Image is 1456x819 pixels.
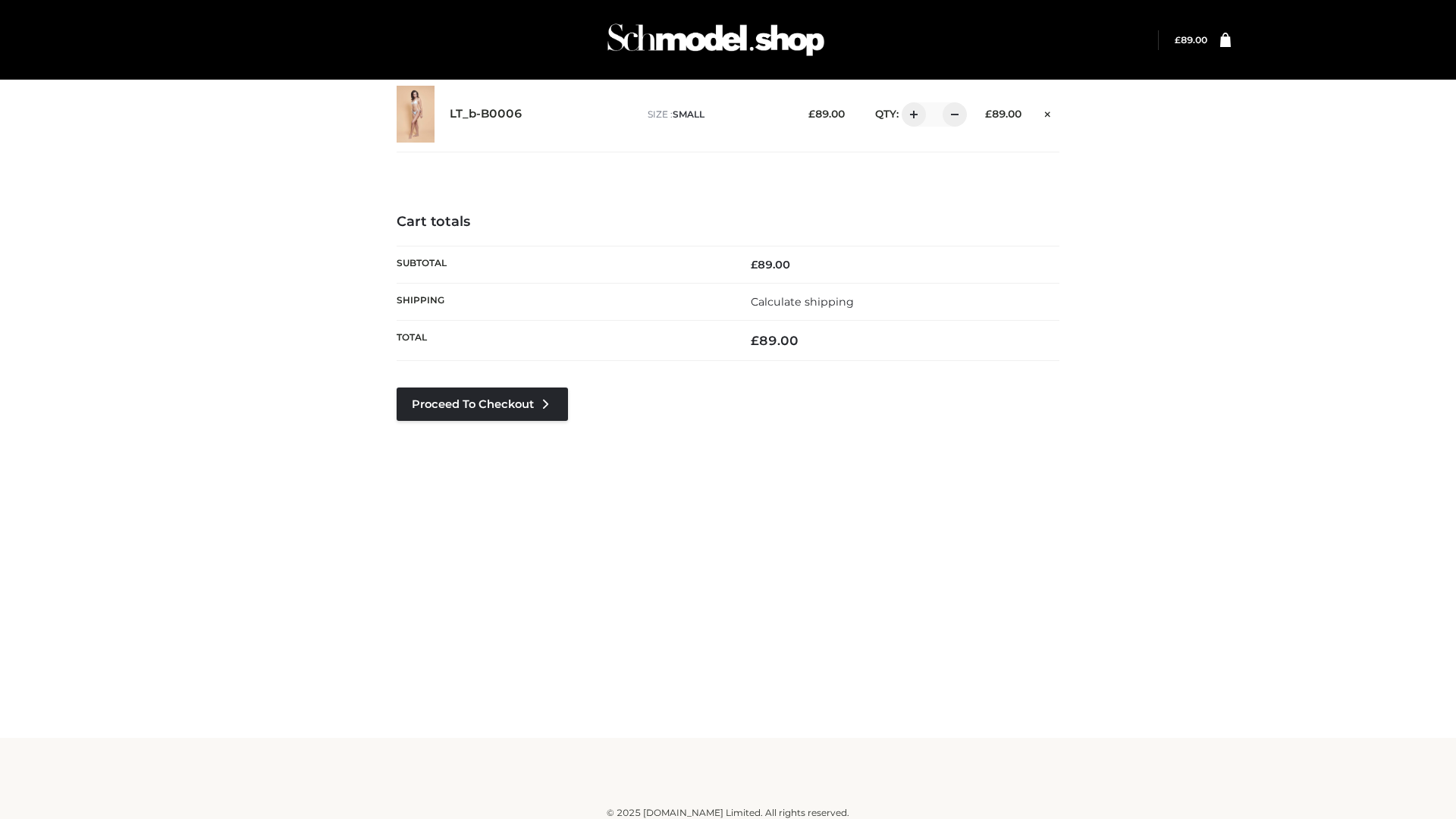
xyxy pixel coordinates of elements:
bdi: 89.00 [751,258,790,271]
bdi: 89.00 [1175,34,1207,45]
a: Proceed to Checkout [397,388,568,421]
th: Total [397,321,728,361]
bdi: 89.00 [985,108,1021,120]
img: Schmodel Admin 964 [602,10,830,70]
span: £ [1175,34,1181,45]
a: Remove this item [1037,102,1059,122]
th: Shipping [397,283,728,320]
span: SMALL [673,108,704,120]
th: Subtotal [397,246,728,283]
a: £89.00 [1175,34,1207,45]
bdi: 89.00 [751,333,799,348]
span: £ [985,108,992,120]
p: size : [648,108,785,121]
span: £ [751,258,758,271]
span: £ [808,108,815,120]
a: Calculate shipping [751,295,854,309]
span: £ [751,333,759,348]
h4: Cart totals [397,214,1059,231]
div: QTY: [860,102,962,127]
a: LT_b-B0006 [450,107,522,121]
bdi: 89.00 [808,108,845,120]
